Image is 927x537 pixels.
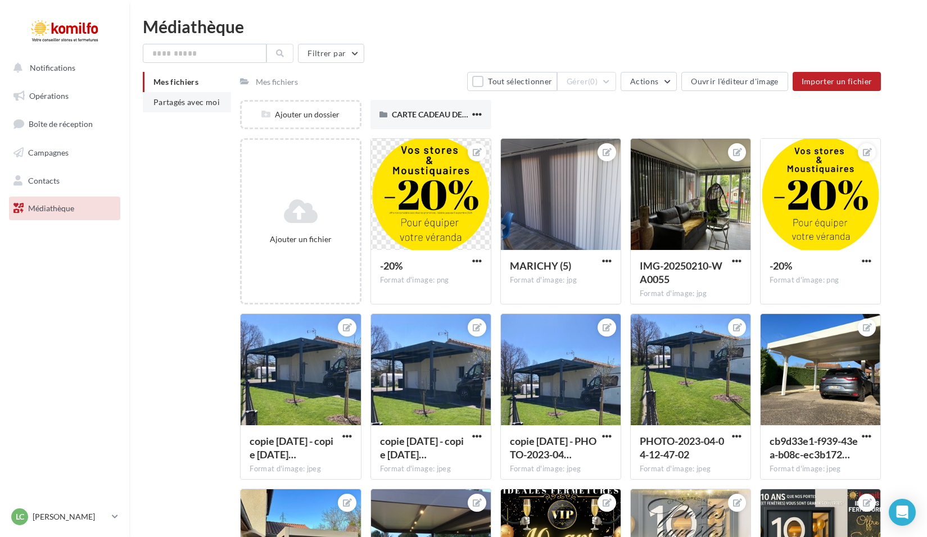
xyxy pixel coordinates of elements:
[640,435,724,461] span: PHOTO-2023-04-04-12-47-02
[7,169,123,193] a: Contacts
[630,76,658,86] span: Actions
[510,260,571,272] span: MARICHY (5)
[770,464,871,474] div: Format d'image: jpeg
[7,84,123,108] a: Opérations
[153,97,220,107] span: Partagés avec moi
[242,109,359,120] div: Ajouter un dossier
[29,119,93,129] span: Boîte de réception
[588,77,598,86] span: (0)
[30,63,75,72] span: Notifications
[250,464,351,474] div: Format d'image: jpeg
[640,289,741,299] div: Format d'image: jpg
[29,91,69,101] span: Opérations
[380,464,482,474] div: Format d'image: jpeg
[298,44,364,63] button: Filtrer par
[28,203,74,213] span: Médiathèque
[28,175,60,185] span: Contacts
[7,141,123,165] a: Campagnes
[380,260,403,272] span: -20%
[380,275,482,285] div: Format d'image: png
[802,76,872,86] span: Importer un fichier
[256,76,298,88] div: Mes fichiers
[246,234,355,245] div: Ajouter un fichier
[770,260,792,272] span: -20%
[143,18,914,35] div: Médiathèque
[380,435,464,461] span: copie 24-07-2025 - copie 24-07-2025 - PHOTO-2023-04-04-12-47-02
[770,435,858,461] span: cb9d33e1-f939-43ea-b08c-ec3b172617be
[392,110,474,119] span: CARTE CADEAU DEVIS
[7,197,123,220] a: Médiathèque
[640,260,722,285] span: IMG-20250210-WA0055
[7,112,123,136] a: Boîte de réception
[250,435,333,461] span: copie 24-07-2025 - copie 24-07-2025 - copie 24-07-2025 - PHOTO-2023-04-04-12-47-02
[770,275,871,285] div: Format d'image: png
[9,506,120,527] a: Lc [PERSON_NAME]
[510,275,612,285] div: Format d'image: jpg
[7,56,118,80] button: Notifications
[557,72,616,91] button: Gérer(0)
[510,435,596,461] span: copie 24-07-2025 - PHOTO-2023-04-04-12-47-02
[681,72,788,91] button: Ouvrir l'éditeur d'image
[467,72,557,91] button: Tout sélectionner
[621,72,677,91] button: Actions
[793,72,881,91] button: Importer un fichier
[889,499,916,526] div: Open Intercom Messenger
[510,464,612,474] div: Format d'image: jpeg
[153,77,198,87] span: Mes fichiers
[28,148,69,157] span: Campagnes
[33,511,107,522] p: [PERSON_NAME]
[640,464,741,474] div: Format d'image: jpeg
[16,511,24,522] span: Lc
